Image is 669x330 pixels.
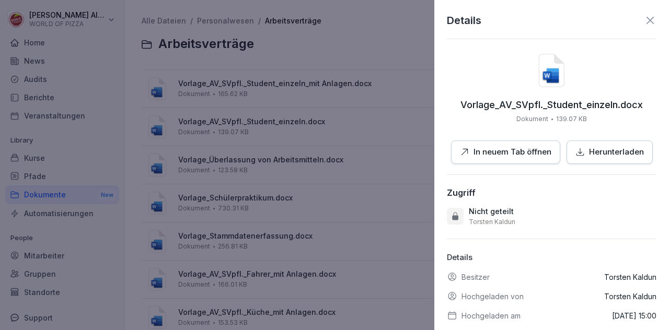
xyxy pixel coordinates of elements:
[451,140,560,164] button: In neuem Tab öffnen
[589,146,644,158] p: Herunterladen
[462,310,521,321] p: Hochgeladen am
[604,272,656,282] p: Torsten Kaldun
[612,310,656,321] p: [DATE] 15:00
[567,140,653,164] button: Herunterladen
[474,146,551,158] p: In neuem Tab öffnen
[469,206,514,217] p: Nicht geteilt
[516,114,548,124] p: Dokument
[460,100,643,110] p: Vorlage_AV_SVpfl._Student_einzeln.docx
[462,291,524,302] p: Hochgeladen von
[556,114,587,124] p: 139.07 KB
[447,187,476,198] div: Zugriff
[469,218,515,226] p: Torsten Kaldun
[447,252,656,264] p: Details
[604,291,656,302] p: Torsten Kaldun
[462,272,490,282] p: Besitzer
[447,13,481,28] p: Details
